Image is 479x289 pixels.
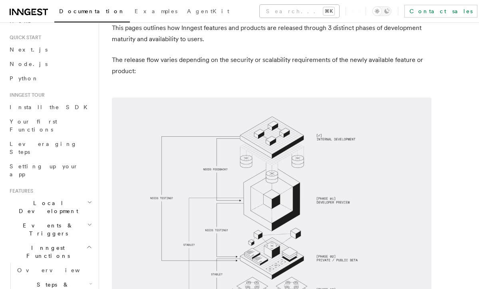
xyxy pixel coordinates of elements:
span: Quick start [6,34,41,41]
a: Setting up your app [6,159,94,181]
span: Documentation [59,8,125,14]
a: Examples [130,2,182,22]
a: AgentKit [182,2,234,22]
button: Events & Triggers [6,218,94,241]
kbd: ⌘K [323,7,334,15]
span: Local Development [6,199,87,215]
button: Local Development [6,196,94,218]
span: AgentKit [187,8,229,14]
button: Inngest Functions [6,241,94,263]
a: Overview [14,263,94,277]
p: The release flow varies depending on the security or scalability requirements of the newly availa... [112,54,431,77]
span: Events & Triggers [6,221,87,237]
span: Python [10,75,39,82]
a: Next.js [6,42,94,57]
span: Install the SDK [10,104,92,110]
button: Search...⌘K [260,5,339,18]
a: Leveraging Steps [6,137,94,159]
a: Your first Functions [6,114,94,137]
a: Contact sales [404,5,477,18]
span: Features [6,188,33,194]
p: This pages outlines how Inngest features and products are released through 3 distinct phases of d... [112,22,431,45]
span: Inngest tour [6,92,45,98]
span: Your first Functions [10,118,57,133]
span: Setting up your app [10,163,78,177]
span: Inngest Functions [6,244,86,260]
span: Examples [135,8,177,14]
a: Node.js [6,57,94,71]
span: Next.js [10,46,48,53]
a: Documentation [54,2,130,22]
a: Python [6,71,94,86]
a: Install the SDK [6,100,94,114]
span: Node.js [10,61,48,67]
button: Toggle dark mode [372,6,392,16]
span: Overview [17,267,99,273]
span: Leveraging Steps [10,141,77,155]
